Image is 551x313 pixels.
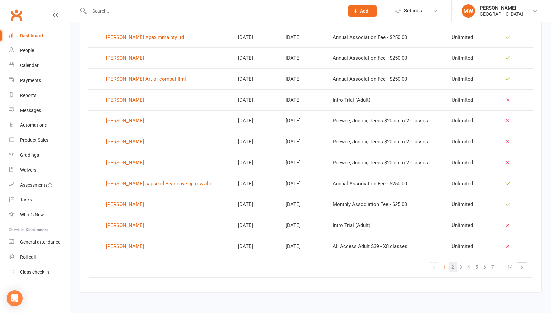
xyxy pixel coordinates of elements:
[106,116,144,126] div: [PERSON_NAME]
[280,110,327,131] td: [DATE]
[8,7,25,23] a: Clubworx
[106,53,144,63] div: [PERSON_NAME]
[446,215,483,236] td: Unlimited
[20,78,41,83] div: Payments
[94,32,226,42] a: [PERSON_NAME] Apex mma pty ltd
[232,236,280,257] td: [DATE]
[446,236,483,257] td: Unlimited
[106,95,144,105] div: [PERSON_NAME]
[505,262,515,272] a: 14
[106,179,212,189] div: [PERSON_NAME] sapsead Bear cave bjj rowville
[232,194,280,215] td: [DATE]
[327,89,446,110] td: Intro Trial (Adult)
[327,27,446,47] td: Annual Association Fee - $250.00
[280,152,327,173] td: [DATE]
[20,108,41,113] div: Messages
[280,47,327,68] td: [DATE]
[87,6,340,16] input: Search...
[441,262,449,272] a: 1
[20,63,39,68] div: Calendar
[232,131,280,152] td: [DATE]
[94,199,226,209] a: [PERSON_NAME]
[327,173,446,194] td: Annual Association Fee - $250.00
[327,194,446,215] td: Monthly Association Fee - $25.00
[232,47,280,68] td: [DATE]
[9,265,70,279] a: Class kiosk mode
[106,199,144,209] div: [PERSON_NAME]
[451,262,454,272] span: 2
[327,110,446,131] td: Peewee, Junioir, Teens $20 up to 2 Classes
[475,262,478,272] span: 5
[106,241,144,251] div: [PERSON_NAME]
[280,27,327,47] td: [DATE]
[20,152,39,158] div: Gradings
[449,262,457,272] a: 2
[9,178,70,193] a: Assessments
[9,163,70,178] a: Waivers
[446,110,483,131] td: Unlimited
[478,5,523,11] div: [PERSON_NAME]
[20,239,60,245] div: General attendance
[94,74,226,84] a: [PERSON_NAME] Art of combat limi
[360,8,368,14] span: Add
[20,167,36,173] div: Waivers
[280,236,327,257] td: [DATE]
[106,220,144,230] div: [PERSON_NAME]
[497,262,505,272] a: …
[20,48,34,53] div: People
[404,3,422,18] span: Settings
[9,133,70,148] a: Product Sales
[446,68,483,89] td: Unlimited
[94,179,226,189] a: [PERSON_NAME] sapsead Bear cave bjj rowville
[429,263,439,272] a: «
[232,215,280,236] td: [DATE]
[467,262,470,272] span: 4
[327,131,446,152] td: Peewee, Junioir, Teens $20 up to 2 Classes
[94,241,226,251] a: [PERSON_NAME]
[20,33,43,38] div: Dashboard
[478,11,523,17] div: [GEOGRAPHIC_DATA]
[9,58,70,73] a: Calendar
[457,262,465,272] a: 3
[280,215,327,236] td: [DATE]
[20,197,32,202] div: Tasks
[280,68,327,89] td: [DATE]
[446,89,483,110] td: Unlimited
[9,193,70,207] a: Tasks
[348,5,377,17] button: Add
[9,235,70,250] a: General attendance kiosk mode
[507,262,513,272] span: 14
[106,74,186,84] div: [PERSON_NAME] Art of combat limi
[489,262,497,272] a: 7
[481,262,489,272] a: 6
[20,212,44,217] div: What's New
[459,262,462,272] span: 3
[106,158,144,168] div: [PERSON_NAME]
[9,103,70,118] a: Messages
[20,254,36,260] div: Roll call
[94,220,226,230] a: [PERSON_NAME]
[280,89,327,110] td: [DATE]
[94,116,226,126] a: [PERSON_NAME]
[9,148,70,163] a: Gradings
[9,250,70,265] a: Roll call
[9,118,70,133] a: Automations
[446,173,483,194] td: Unlimited
[94,53,226,63] a: [PERSON_NAME]
[9,28,70,43] a: Dashboard
[280,194,327,215] td: [DATE]
[9,207,70,222] a: What's New
[94,158,226,168] a: [PERSON_NAME]
[20,182,53,188] div: Assessments
[446,152,483,173] td: Unlimited
[517,263,527,272] a: »
[443,262,446,272] span: 1
[483,262,486,272] span: 6
[7,290,23,306] div: Open Intercom Messenger
[106,32,184,42] div: [PERSON_NAME] Apex mma pty ltd
[232,110,280,131] td: [DATE]
[446,194,483,215] td: Unlimited
[20,93,36,98] div: Reports
[327,47,446,68] td: Annual Association Fee - $250.00
[232,68,280,89] td: [DATE]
